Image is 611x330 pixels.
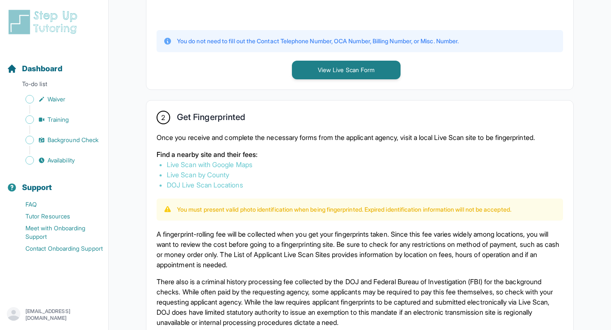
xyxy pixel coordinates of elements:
button: Support [3,168,105,197]
p: A fingerprint-rolling fee will be collected when you get your fingerprints taken. Since this fee ... [157,229,563,270]
a: Contact Onboarding Support [7,243,108,254]
p: To-do list [3,80,105,92]
span: Training [48,115,69,124]
a: Training [7,114,108,126]
p: There also is a criminal history processing fee collected by the DOJ and Federal Bureau of Invest... [157,277,563,327]
p: Once you receive and complete the necessary forms from the applicant agency, visit a local Live S... [157,132,563,143]
a: Live Scan with Google Maps [167,160,252,169]
button: [EMAIL_ADDRESS][DOMAIN_NAME] [7,307,101,322]
img: logo [7,8,82,36]
button: Dashboard [3,49,105,78]
span: Support [22,182,52,193]
a: Background Check [7,134,108,146]
span: Waiver [48,95,65,103]
span: 2 [161,112,165,123]
a: Dashboard [7,63,62,75]
h2: Get Fingerprinted [177,112,245,126]
p: You must present valid photo identification when being fingerprinted. Expired identification info... [177,205,511,214]
p: Find a nearby site and their fees: [157,149,563,159]
a: Waiver [7,93,108,105]
a: Availability [7,154,108,166]
button: View Live Scan Form [292,61,401,79]
p: [EMAIL_ADDRESS][DOMAIN_NAME] [25,308,101,322]
p: You do not need to fill out the Contact Telephone Number, OCA Number, Billing Number, or Misc. Nu... [177,37,459,45]
span: Background Check [48,136,98,144]
a: DOJ Live Scan Locations [167,181,243,189]
a: Meet with Onboarding Support [7,222,108,243]
a: FAQ [7,199,108,210]
a: Tutor Resources [7,210,108,222]
a: Live Scan by County [167,171,229,179]
a: View Live Scan Form [292,65,401,74]
span: Availability [48,156,75,165]
span: Dashboard [22,63,62,75]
